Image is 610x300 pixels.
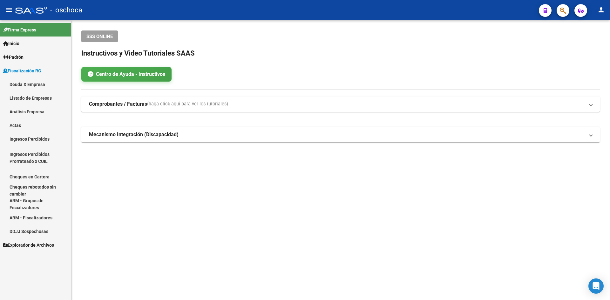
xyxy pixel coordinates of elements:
span: Explorador de Archivos [3,242,54,249]
span: - oschoca [50,3,82,17]
span: (haga click aquí para ver los tutoriales) [147,101,228,108]
span: Padrón [3,54,24,61]
mat-expansion-panel-header: Mecanismo Integración (Discapacidad) [81,127,600,142]
span: Firma Express [3,26,36,33]
strong: Comprobantes / Facturas [89,101,147,108]
button: SSS ONLINE [81,30,118,42]
span: Inicio [3,40,19,47]
mat-icon: menu [5,6,13,14]
strong: Mecanismo Integración (Discapacidad) [89,131,179,138]
div: Open Intercom Messenger [588,278,604,294]
a: Centro de Ayuda - Instructivos [81,67,172,82]
mat-expansion-panel-header: Comprobantes / Facturas(haga click aquí para ver los tutoriales) [81,97,600,112]
span: Fiscalización RG [3,67,41,74]
h2: Instructivos y Video Tutoriales SAAS [81,47,600,59]
span: SSS ONLINE [86,34,113,39]
mat-icon: person [597,6,605,14]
